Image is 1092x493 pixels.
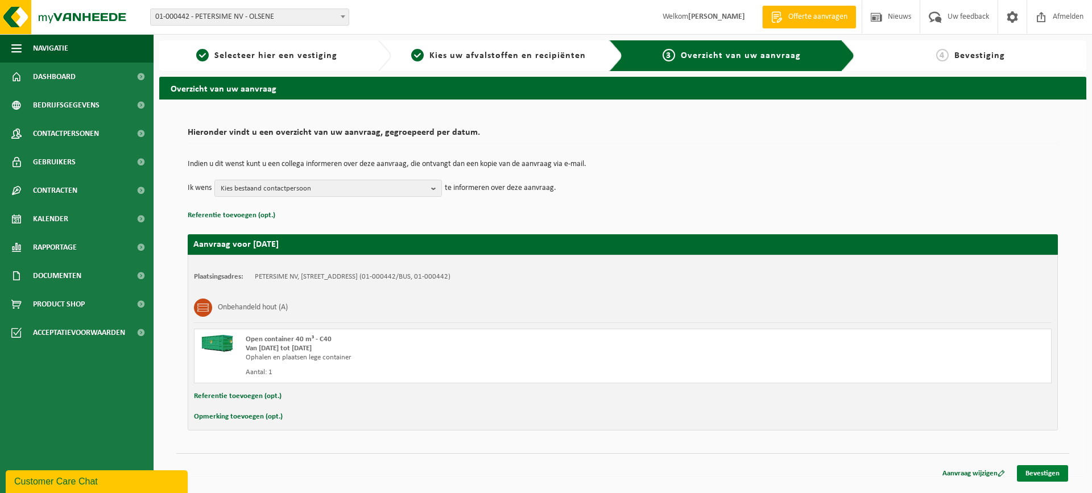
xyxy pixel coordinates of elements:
a: 1Selecteer hier een vestiging [165,49,369,63]
button: Kies bestaand contactpersoon [214,180,442,197]
span: Documenten [33,262,81,290]
button: Opmerking toevoegen (opt.) [194,409,283,424]
span: Open container 40 m³ - C40 [246,335,332,343]
span: Gebruikers [33,148,76,176]
span: Kies uw afvalstoffen en recipiënten [429,51,586,60]
span: Kalender [33,205,68,233]
a: 2Kies uw afvalstoffen en recipiënten [397,49,601,63]
iframe: chat widget [6,468,190,493]
button: Referentie toevoegen (opt.) [188,208,275,223]
strong: Plaatsingsadres: [194,273,243,280]
span: Dashboard [33,63,76,91]
a: Aanvraag wijzigen [934,465,1014,482]
a: Offerte aanvragen [762,6,856,28]
span: 01-000442 - PETERSIME NV - OLSENE [151,9,349,25]
p: Indien u dit wenst kunt u een collega informeren over deze aanvraag, die ontvangt dan een kopie v... [188,160,1058,168]
p: Ik wens [188,180,212,197]
span: Product Shop [33,290,85,318]
span: Rapportage [33,233,77,262]
span: Overzicht van uw aanvraag [681,51,801,60]
span: Bevestiging [954,51,1005,60]
span: Navigatie [33,34,68,63]
a: Bevestigen [1017,465,1068,482]
strong: Aanvraag voor [DATE] [193,240,279,249]
span: Selecteer hier een vestiging [214,51,337,60]
div: Ophalen en plaatsen lege container [246,353,668,362]
button: Referentie toevoegen (opt.) [194,389,282,404]
span: 3 [663,49,675,61]
span: Contracten [33,176,77,205]
span: Contactpersonen [33,119,99,148]
span: Kies bestaand contactpersoon [221,180,427,197]
p: te informeren over deze aanvraag. [445,180,556,197]
strong: [PERSON_NAME] [688,13,745,21]
span: 01-000442 - PETERSIME NV - OLSENE [150,9,349,26]
img: HK-XC-40-GN-00.png [200,335,234,352]
h2: Overzicht van uw aanvraag [159,77,1086,99]
div: Aantal: 1 [246,368,668,377]
strong: Van [DATE] tot [DATE] [246,345,312,352]
h2: Hieronder vindt u een overzicht van uw aanvraag, gegroepeerd per datum. [188,128,1058,143]
span: 4 [936,49,949,61]
span: Offerte aanvragen [785,11,850,23]
span: Bedrijfsgegevens [33,91,100,119]
h3: Onbehandeld hout (A) [218,299,288,317]
span: 2 [411,49,424,61]
td: PETERSIME NV, [STREET_ADDRESS] (01-000442/BUS, 01-000442) [255,272,450,281]
span: 1 [196,49,209,61]
span: Acceptatievoorwaarden [33,318,125,347]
